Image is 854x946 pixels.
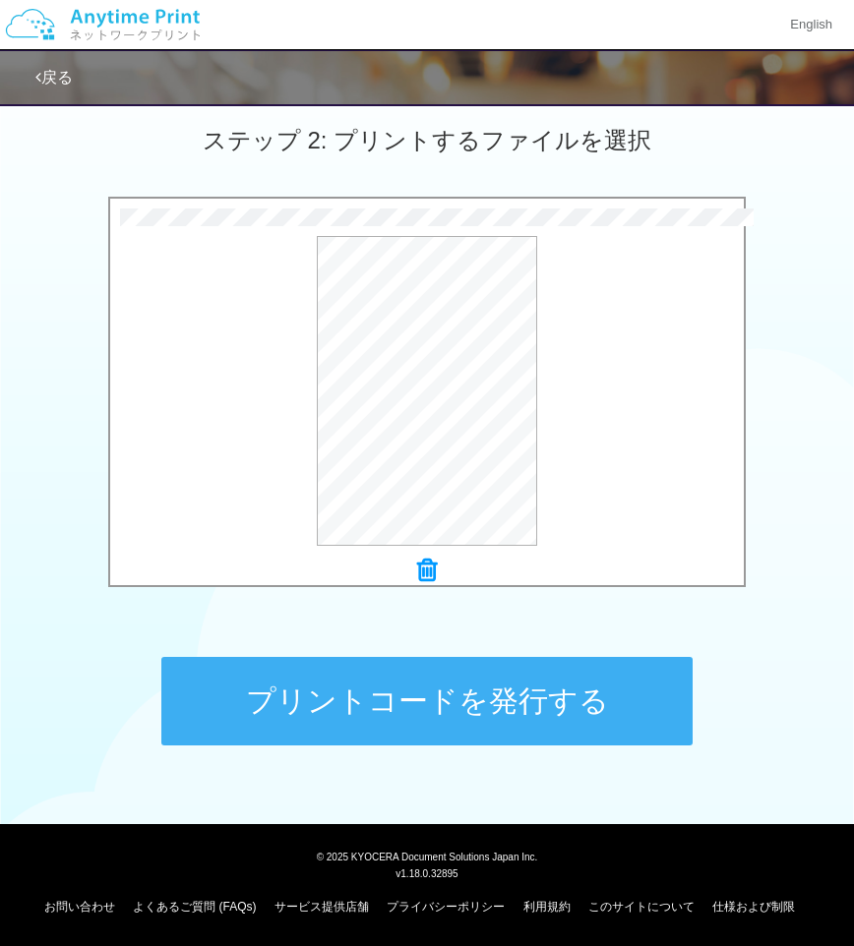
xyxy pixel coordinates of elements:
[523,900,571,914] a: 利用規約
[44,900,115,914] a: お問い合わせ
[588,900,695,914] a: このサイトについて
[317,850,538,862] span: © 2025 KYOCERA Document Solutions Japan Inc.
[133,900,256,914] a: よくあるご質問 (FAQs)
[161,657,693,745] button: プリントコードを発行する
[274,900,369,914] a: サービス提供店舗
[203,127,651,153] span: ステップ 2: プリントするファイルを選択
[396,867,457,879] span: v1.18.0.32895
[35,69,73,86] a: 戻る
[387,900,505,914] a: プライバシーポリシー
[712,900,795,914] a: 仕様および制限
